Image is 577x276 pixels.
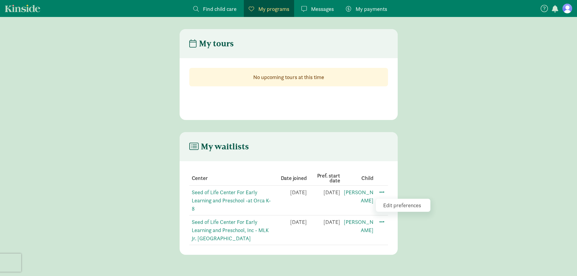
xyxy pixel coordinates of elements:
[258,5,289,13] span: My programs
[189,39,234,48] h4: My tours
[5,5,40,12] a: Kinside
[203,5,237,13] span: Find child care
[344,189,373,204] a: [PERSON_NAME]
[192,218,269,242] a: Seed of Life Center For Early Learning and Preschool, Inc - MLK Jr. [GEOGRAPHIC_DATA]
[311,5,334,13] span: Messages
[274,215,307,245] td: [DATE]
[307,215,340,245] td: [DATE]
[340,171,373,186] th: Child
[274,171,307,186] th: Date joined
[192,189,271,212] a: Seed of Life Center For Early Learning and Preschool -at Orca K-8
[189,142,249,151] h4: My waitlists
[274,186,307,215] td: [DATE]
[356,5,387,13] span: My payments
[189,171,274,186] th: Center
[344,218,373,234] a: [PERSON_NAME]
[307,186,340,215] td: [DATE]
[253,74,324,81] strong: No upcoming tours at this time
[376,199,430,212] div: Edit preferences
[307,171,340,186] th: Pref. start date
